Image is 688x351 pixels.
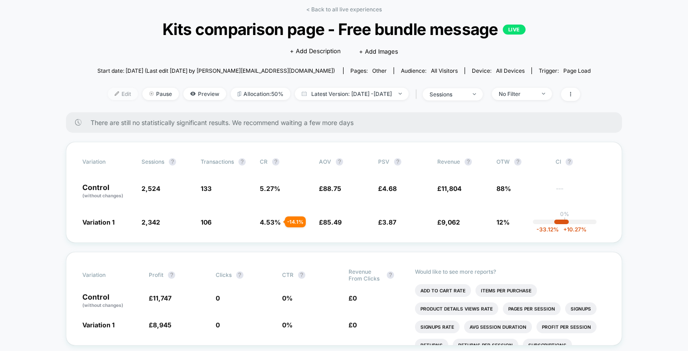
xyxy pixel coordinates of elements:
span: Device: [465,67,531,74]
span: Allocation: 50% [231,88,290,100]
span: 133 [201,185,212,192]
button: ? [336,158,343,165]
span: £ [378,185,397,192]
span: 106 [201,218,212,226]
div: - 14.1 % [285,216,306,227]
span: Variation [82,268,132,282]
button: ? [169,158,176,165]
span: Revenue From Clicks [349,268,382,282]
span: £ [437,185,461,192]
span: other [372,67,387,74]
button: ? [566,158,573,165]
span: Edit [108,88,138,100]
span: CR [260,158,268,165]
li: Profit Per Session [536,321,597,333]
span: 4.53 % [260,218,281,226]
span: £ [319,218,342,226]
img: end [399,93,402,95]
img: end [542,93,545,95]
img: end [149,91,154,96]
span: 88.75 [323,185,341,192]
span: Sessions [142,158,164,165]
span: CTR [282,271,293,278]
img: end [473,93,476,95]
span: 0 % [282,321,293,329]
span: Latest Version: [DATE] - [DATE] [295,88,409,100]
span: 2,524 [142,185,160,192]
li: Pages Per Session [503,302,561,315]
span: all devices [496,67,525,74]
a: < Back to all live experiences [306,6,382,13]
button: ? [168,271,175,279]
span: £ [349,321,357,329]
p: Control [82,184,132,199]
span: Revenue [437,158,460,165]
div: Audience: [401,67,458,74]
span: Clicks [216,271,232,278]
li: Signups [565,302,597,315]
span: 4.68 [382,185,397,192]
span: -33.12 % [536,226,559,233]
span: £ [378,218,396,226]
span: CI [556,158,606,165]
button: ? [387,271,394,279]
span: 0 % [282,294,293,302]
button: ? [514,158,521,165]
span: Variation 1 [82,218,115,226]
span: 0 [216,294,220,302]
p: 0% [560,211,569,217]
button: ? [238,158,246,165]
span: Transactions [201,158,234,165]
span: (without changes) [82,193,123,198]
div: No Filter [499,90,535,97]
span: There are still no statistically significant results. We recommend waiting a few more days [91,119,604,126]
span: AOV [319,158,331,165]
li: Avg Session Duration [464,321,532,333]
span: 8,945 [153,321,172,329]
span: Variation 1 [82,321,115,329]
span: £ [437,218,460,226]
span: Preview [183,88,226,100]
span: 3.87 [382,218,396,226]
span: Profit [149,271,163,278]
p: Control [82,293,140,309]
img: edit [115,91,119,96]
span: 11,747 [153,294,172,302]
span: £ [149,294,172,302]
li: Items Per Purchase [476,284,537,297]
span: 88% [496,185,511,192]
span: | [413,88,423,101]
span: Kits comparison page - Free bundle message [122,20,566,39]
span: Page Load [563,67,591,74]
span: Pause [142,88,179,100]
span: OTW [496,158,546,165]
span: + [563,226,567,233]
span: --- [556,186,606,199]
span: £ [349,294,357,302]
span: 85.49 [323,218,342,226]
span: 11,804 [441,185,461,192]
span: + Add Images [359,48,398,55]
span: 0 [353,294,357,302]
li: Signups Rate [415,321,460,333]
button: ? [236,271,243,279]
button: ? [394,158,401,165]
div: Trigger: [539,67,591,74]
span: £ [149,321,172,329]
div: sessions [430,91,466,98]
li: Add To Cart Rate [415,284,471,297]
span: 10.27 % [559,226,587,233]
p: Would like to see more reports? [415,268,606,275]
span: 0 [353,321,357,329]
img: rebalance [238,91,241,96]
span: All Visitors [431,67,458,74]
p: | [564,217,566,224]
p: LIVE [503,25,526,35]
span: 2,342 [142,218,160,226]
div: Pages: [350,67,387,74]
span: + Add Description [290,47,341,56]
span: 9,062 [441,218,460,226]
span: (without changes) [82,302,123,308]
span: 0 [216,321,220,329]
span: £ [319,185,341,192]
